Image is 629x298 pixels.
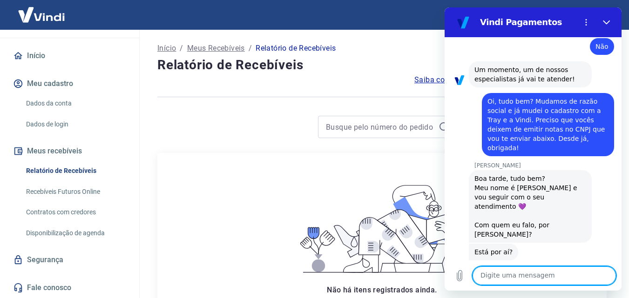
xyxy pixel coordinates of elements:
[11,73,128,94] button: Meu cadastro
[180,43,183,54] p: /
[22,224,128,243] a: Disponibilização de agenda
[11,250,128,270] a: Segurança
[11,0,72,29] img: Vindi
[22,94,128,113] a: Dados da conta
[445,7,622,291] iframe: Janela de mensagens
[584,7,618,24] button: Sair
[249,43,252,54] p: /
[22,161,128,180] a: Relatório de Recebíveis
[11,278,128,298] a: Fale conosco
[326,120,435,134] input: Busque pelo número do pedido
[187,43,245,54] a: Meus Recebíveis
[327,285,437,294] span: Não há itens registrados ainda.
[22,115,128,134] a: Dados de login
[22,182,128,201] a: Recebíveis Futuros Online
[157,43,176,54] a: Início
[11,46,128,66] a: Início
[11,141,128,161] button: Meus recebíveis
[256,43,336,54] p: Relatório de Recebíveis
[22,203,128,222] a: Contratos com credores
[414,74,607,86] a: Saiba como funciona a programação dos recebimentos
[157,56,607,74] h4: Relatório de Recebíveis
